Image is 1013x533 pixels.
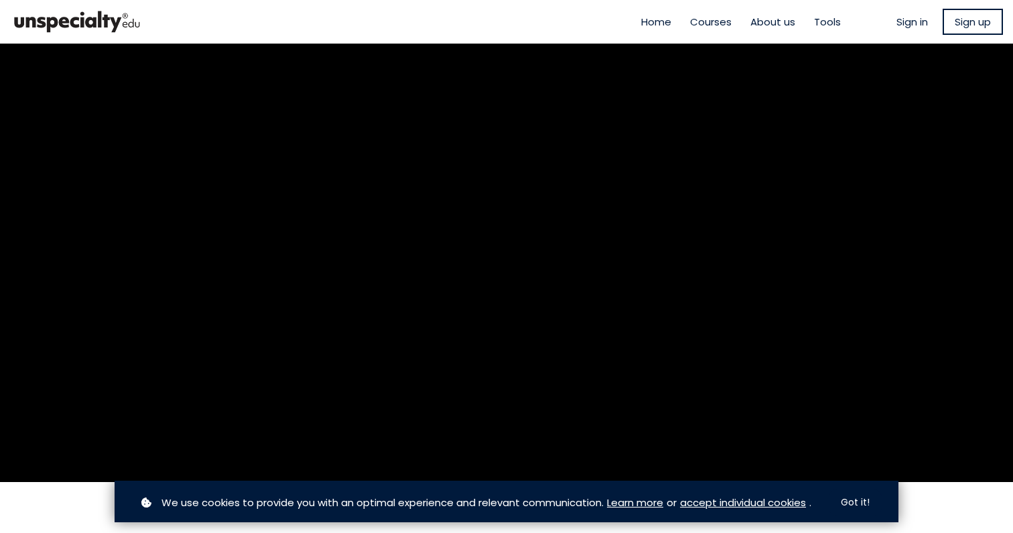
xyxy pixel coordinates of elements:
[943,9,1003,35] a: Sign up
[641,14,671,29] a: Home
[955,14,991,29] span: Sign up
[138,495,821,510] p: or .
[750,14,795,29] a: About us
[814,14,841,29] a: Tools
[680,495,806,510] a: accept individual cookies
[161,495,604,510] span: We use cookies to provide you with an optimal experience and relevant communication.
[10,5,144,38] img: bc390a18feecddb333977e298b3a00a1.png
[607,495,663,510] a: Learn more
[690,14,732,29] a: Courses
[829,489,882,516] button: Got it!
[896,14,928,29] a: Sign in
